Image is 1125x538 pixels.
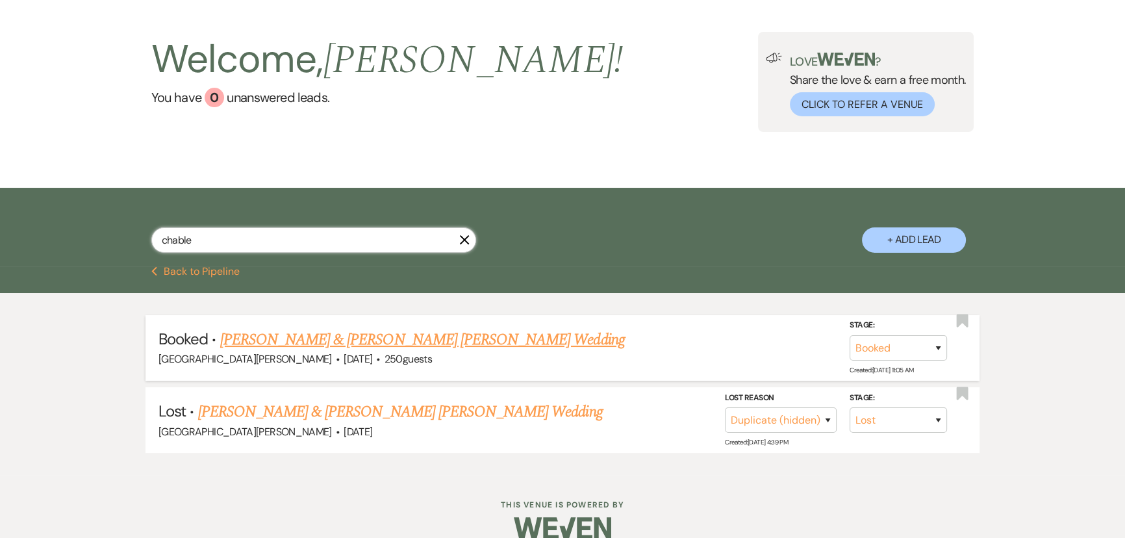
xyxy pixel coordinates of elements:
button: + Add Lead [862,227,966,253]
input: Search by name, event date, email address or phone number [151,227,476,253]
button: Back to Pipeline [151,266,240,277]
label: Lost Reason [725,391,837,405]
img: weven-logo-green.svg [817,53,875,66]
label: Stage: [850,318,947,333]
a: [PERSON_NAME] & [PERSON_NAME] [PERSON_NAME] Wedding [197,400,602,424]
a: You have 0 unanswered leads. [151,88,624,107]
button: Click to Refer a Venue [790,92,935,116]
span: Lost [158,401,186,421]
label: Stage: [850,391,947,405]
span: 250 guests [385,352,432,366]
div: 0 [205,88,224,107]
span: [DATE] [344,352,372,366]
h2: Welcome, [151,32,624,88]
span: [PERSON_NAME] ! [323,31,623,90]
img: loud-speaker-illustration.svg [766,53,782,63]
a: [PERSON_NAME] & [PERSON_NAME] [PERSON_NAME] Wedding [220,328,625,352]
p: Love ? [790,53,967,68]
span: [GEOGRAPHIC_DATA][PERSON_NAME] [158,352,332,366]
span: Booked [158,329,208,349]
div: Share the love & earn a free month. [782,53,967,116]
span: [DATE] [344,425,372,439]
span: Created: [DATE] 11:05 AM [850,366,913,374]
span: [GEOGRAPHIC_DATA][PERSON_NAME] [158,425,332,439]
span: Created: [DATE] 4:39 PM [725,438,788,446]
